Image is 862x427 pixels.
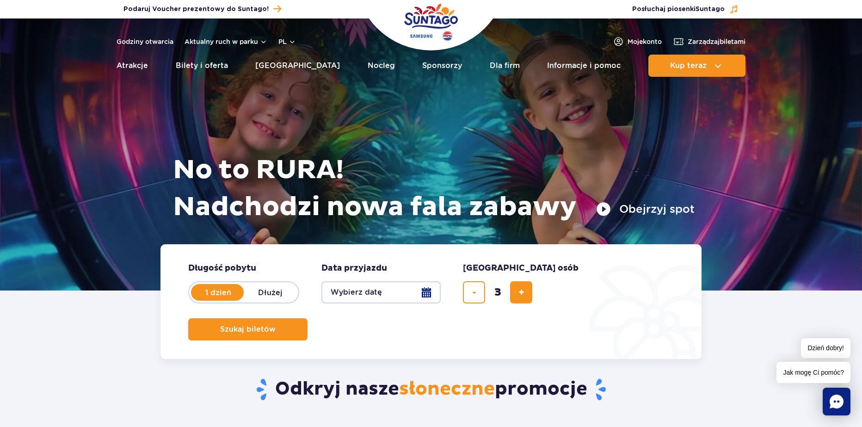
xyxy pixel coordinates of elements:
a: Sponsorzy [422,55,462,77]
a: Atrakcje [117,55,148,77]
a: Dla firm [490,55,520,77]
a: Zarządzajbiletami [673,36,745,47]
button: Posłuchaj piosenkiSuntago [632,5,739,14]
button: Szukaj biletów [188,318,308,340]
span: Długość pobytu [188,263,256,274]
span: Zarządzaj biletami [688,37,745,46]
button: dodaj bilet [510,281,532,303]
button: Obejrzyj spot [596,202,695,217]
span: [GEOGRAPHIC_DATA] osób [463,263,579,274]
form: Planowanie wizyty w Park of Poland [160,244,702,359]
button: Kup teraz [648,55,745,77]
a: [GEOGRAPHIC_DATA] [255,55,340,77]
span: Data przyjazdu [321,263,387,274]
label: Dłużej [244,283,296,302]
span: Jak mogę Ci pomóc? [776,362,850,383]
h2: Odkryj nasze promocje [160,377,702,402]
span: Szukaj biletów [220,325,276,334]
div: Chat [823,388,850,415]
input: liczba biletów [486,281,509,303]
h1: No to RURA! Nadchodzi nowa fala zabawy [173,152,695,226]
a: Bilety i oferta [176,55,228,77]
button: usuń bilet [463,281,485,303]
a: Nocleg [368,55,395,77]
a: Informacje i pomoc [547,55,621,77]
span: Dzień dobry! [801,338,850,358]
span: słoneczne [399,377,495,401]
a: Godziny otwarcia [117,37,173,46]
span: Moje konto [628,37,662,46]
span: Suntago [696,6,725,12]
a: Podaruj Voucher prezentowy do Suntago! [123,3,281,15]
a: Mojekonto [613,36,662,47]
span: Kup teraz [670,62,707,70]
span: Posłuchaj piosenki [632,5,725,14]
label: 1 dzień [192,283,245,302]
span: Podaruj Voucher prezentowy do Suntago! [123,5,269,14]
button: pl [278,37,296,46]
button: Wybierz datę [321,281,441,303]
button: Aktualny ruch w parku [185,38,267,45]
